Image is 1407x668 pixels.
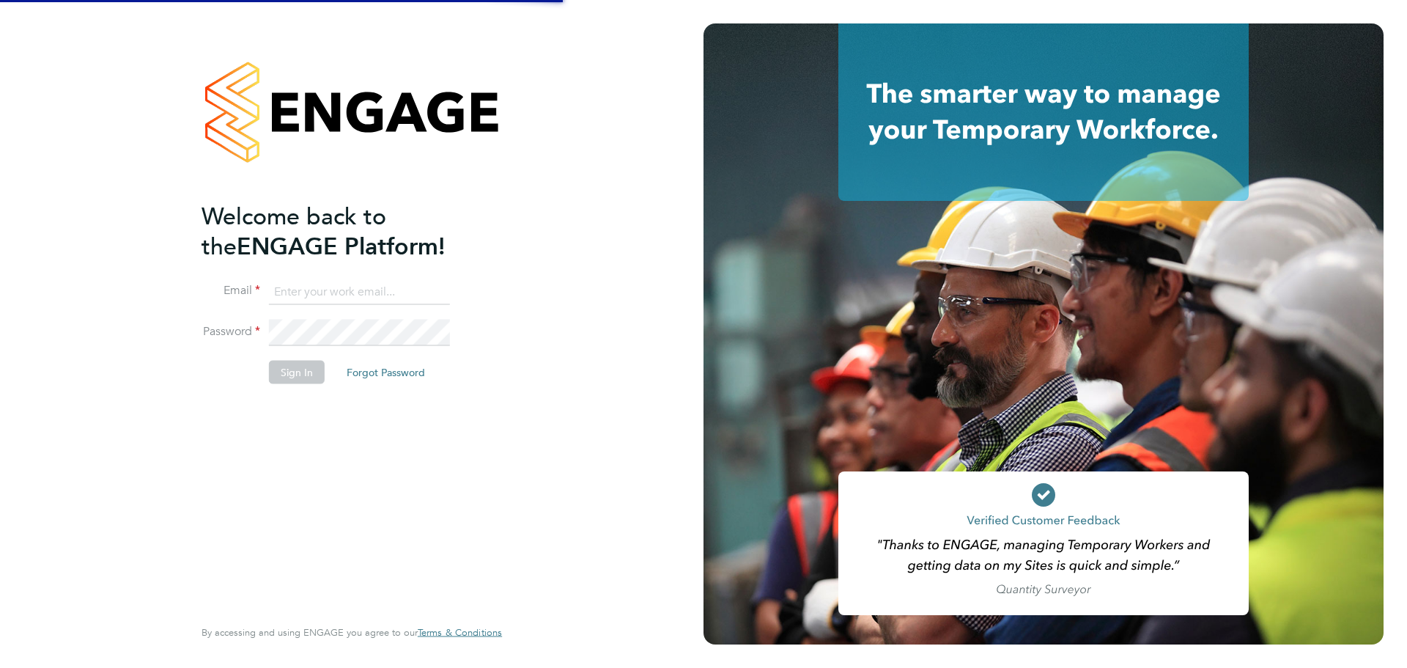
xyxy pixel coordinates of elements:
span: Welcome back to the [202,202,386,260]
label: Email [202,283,260,298]
button: Forgot Password [335,361,437,384]
button: Sign In [269,361,325,384]
span: By accessing and using ENGAGE you agree to our [202,626,502,639]
span: Terms & Conditions [418,626,502,639]
a: Terms & Conditions [418,627,502,639]
h2: ENGAGE Platform! [202,201,487,261]
input: Enter your work email... [269,279,450,305]
label: Password [202,324,260,339]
